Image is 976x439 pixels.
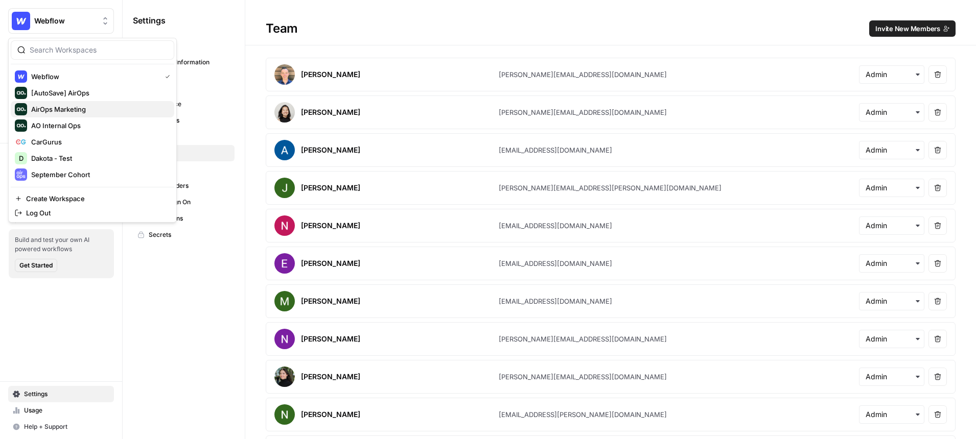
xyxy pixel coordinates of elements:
span: Webflow [31,71,157,82]
input: Admin [866,409,918,420]
div: [PERSON_NAME] [301,372,360,382]
a: Team [133,145,235,161]
img: CarGurus Logo [15,136,27,148]
div: [PERSON_NAME] [301,409,360,420]
button: Help + Support [8,419,114,435]
div: [EMAIL_ADDRESS][DOMAIN_NAME] [499,258,612,269]
div: [PERSON_NAME] [301,145,360,155]
img: avatar [274,404,295,425]
a: Settings [8,386,114,402]
div: [PERSON_NAME][EMAIL_ADDRESS][DOMAIN_NAME] [499,334,667,344]
div: [PERSON_NAME] [301,258,360,269]
button: Workspace: Webflow [8,8,114,34]
a: Billing [133,129,235,145]
img: [AutoSave] AirOps Logo [15,87,27,99]
img: avatar [274,329,295,349]
img: Webflow Logo [12,12,30,30]
input: Admin [866,258,918,269]
input: Admin [866,334,918,344]
img: avatar [274,178,295,198]
span: Usage [24,406,109,415]
span: API Providers [149,181,230,190]
a: Single Sign On [133,194,235,210]
span: Secrets [149,230,230,239]
a: API Providers [133,178,235,194]
span: Workspace [149,100,230,109]
div: [PERSON_NAME] [301,183,360,193]
button: Invite New Members [869,20,956,37]
span: Team [149,149,230,158]
div: [EMAIL_ADDRESS][DOMAIN_NAME] [499,221,612,231]
input: Search Workspaces [30,45,168,55]
input: Admin [866,296,918,306]
div: [PERSON_NAME][EMAIL_ADDRESS][DOMAIN_NAME] [499,372,667,382]
span: Billing [149,132,230,141]
img: avatar [274,215,295,236]
span: Invite New Members [875,23,940,34]
a: Usage [8,402,114,419]
img: avatar [274,140,295,160]
a: Integrations [133,210,235,227]
img: avatar [274,102,295,123]
input: Admin [866,145,918,155]
div: [PERSON_NAME][EMAIL_ADDRESS][PERSON_NAME][DOMAIN_NAME] [499,183,722,193]
a: Personal Information [133,54,235,70]
span: Tags [149,165,230,174]
span: AirOps Marketing [31,104,166,114]
div: [PERSON_NAME] [301,334,360,344]
div: [PERSON_NAME][EMAIL_ADDRESS][DOMAIN_NAME] [499,69,667,80]
span: Build and test your own AI powered workflows [15,235,108,254]
a: Workspace [133,96,235,112]
a: Create Workspace [11,191,174,206]
span: Log Out [26,208,166,218]
div: Team [245,20,976,37]
div: [PERSON_NAME] [301,107,360,117]
span: D [19,153,24,163]
img: Webflow Logo [15,70,27,83]
img: avatar [274,253,295,274]
span: CarGurus [31,137,166,147]
a: Tags [133,161,235,178]
img: avatar [274,64,295,85]
div: [PERSON_NAME] [301,69,360,80]
div: [PERSON_NAME] [301,221,360,231]
span: Dakota - Test [31,153,166,163]
span: Get Started [19,261,53,270]
span: Settings [24,389,109,399]
div: [EMAIL_ADDRESS][DOMAIN_NAME] [499,296,612,306]
span: [AutoSave] AirOps [31,88,166,98]
span: September Cohort [31,169,166,180]
button: Get Started [15,259,57,272]
div: [EMAIL_ADDRESS][DOMAIN_NAME] [499,145,612,155]
a: Secrets [133,227,235,243]
input: Admin [866,183,918,193]
input: Admin [866,69,918,80]
span: Settings [133,14,166,27]
a: Log Out [11,206,174,220]
span: Webflow [34,16,96,26]
img: avatar [274,367,295,387]
img: AO Internal Ops Logo [15,119,27,132]
span: Create Workspace [26,193,166,204]
input: Admin [866,372,918,382]
span: Single Sign On [149,198,230,207]
span: Databases [149,116,230,125]
div: [EMAIL_ADDRESS][PERSON_NAME][DOMAIN_NAME] [499,409,667,420]
span: Help + Support [24,422,109,431]
img: AirOps Marketing Logo [15,103,27,115]
span: Integrations [149,214,230,223]
div: Workspace: Webflow [8,38,177,223]
div: [PERSON_NAME][EMAIL_ADDRESS][DOMAIN_NAME] [499,107,667,117]
span: AO Internal Ops [31,120,166,131]
div: [PERSON_NAME] [301,296,360,306]
input: Admin [866,107,918,117]
span: Personal Information [149,58,230,67]
input: Admin [866,221,918,231]
img: September Cohort Logo [15,168,27,181]
a: Databases [133,112,235,129]
img: avatar [274,291,295,311]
